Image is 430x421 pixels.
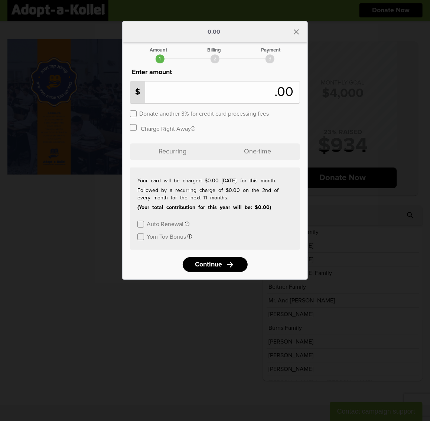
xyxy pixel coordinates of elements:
[292,27,301,36] i: close
[139,110,269,117] label: Donate another 3% for credit card processing fees
[147,233,192,240] button: Yom Tov Bonus
[147,220,183,227] label: Auto Renewal
[137,177,293,185] p: Your card will be charged $0.00 [DATE], for this month.
[183,257,248,272] a: Continuearrow_forward
[147,220,189,227] button: Auto Renewal
[274,86,297,99] span: .00
[215,143,300,160] p: One-time
[208,29,220,35] p: 0.00
[137,187,293,202] p: Followed by a recurring charge of $0.00 on the 2nd of every month for the next 11 months.
[266,54,274,63] div: 3
[150,48,167,53] div: Amount
[261,48,280,53] div: Payment
[137,204,293,211] p: (Your total contribution for this year will be: $0.00)
[147,233,186,240] label: Yom Tov Bonus
[141,125,195,132] label: Charge Right Away
[130,82,145,103] p: $
[156,54,164,63] div: 1
[226,260,235,269] i: arrow_forward
[211,54,219,63] div: 2
[195,261,222,268] span: Continue
[130,143,215,160] p: Recurring
[130,67,300,77] p: Enter amount
[207,48,221,53] div: Billing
